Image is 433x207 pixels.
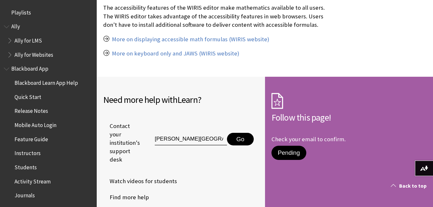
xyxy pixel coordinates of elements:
span: Learn [177,94,198,105]
button: Pending [271,146,307,160]
span: Ally for Websites [15,49,53,58]
span: Blackboard App [11,64,48,72]
input: Type institution name to get support [155,133,227,146]
a: Back to top [386,180,433,192]
a: Watch videos for students [103,176,177,186]
span: Blackboard Learn App Help [15,77,78,86]
p: The accessibility features of the WIRIS editor make mathematics available to all users. The WIRIS... [103,4,331,29]
button: Go [227,133,254,146]
h2: Follow this page! [271,111,427,124]
p: Check your email to confirm. [271,135,346,143]
span: Release Notes [15,106,48,114]
a: More on displaying accessible math formulas (WIRIS website) [112,35,269,43]
nav: Book outline for Playlists [4,7,93,18]
span: Journals [15,190,35,199]
span: Playlists [11,7,31,16]
span: Students [15,162,37,171]
span: Ally [11,21,20,30]
nav: Book outline for Anthology Ally Help [4,21,93,60]
a: More on keyboard only and JAWS (WIRIS website) [112,50,239,57]
span: Quick Start [15,92,41,100]
span: Activity Stream [15,176,51,185]
a: Find more help [103,192,149,202]
h2: Need more help with ? [103,93,260,106]
img: Subscription Icon [271,93,283,109]
span: Feature Guide [15,134,48,143]
span: Mobile Auto Login [15,120,56,128]
span: Contact your institution's support desk [103,122,140,164]
span: Instructors [15,148,41,157]
span: Ally for LMS [15,35,42,44]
